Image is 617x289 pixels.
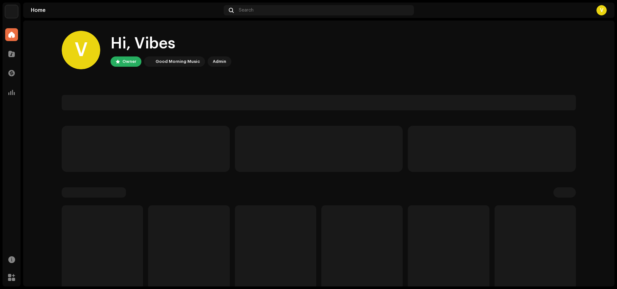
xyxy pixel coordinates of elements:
[145,58,153,65] img: 4d355f5d-9311-46a2-b30d-525bdb8252bf
[122,58,136,65] div: Owner
[31,8,221,13] div: Home
[213,58,226,65] div: Admin
[156,58,200,65] div: Good Morning Music
[5,5,18,18] img: 4d355f5d-9311-46a2-b30d-525bdb8252bf
[239,8,254,13] span: Search
[596,5,607,15] div: V
[62,31,100,69] div: V
[111,33,231,54] div: Hi, Vibes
